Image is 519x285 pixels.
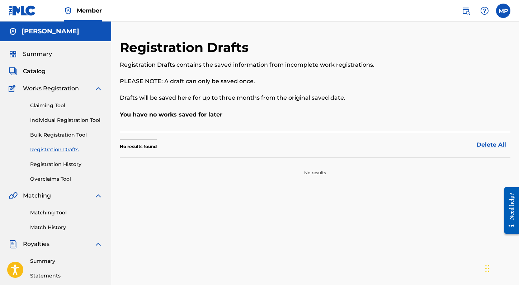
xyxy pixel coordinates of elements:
[120,77,421,86] p: PLEASE NOTE: A draft can only be saved once.
[94,240,103,248] img: expand
[477,4,492,18] div: Help
[9,191,18,200] img: Matching
[30,102,103,109] a: Claiming Tool
[304,161,326,176] p: No results
[9,84,18,93] img: Works Registration
[477,141,510,149] a: Delete All
[459,4,473,18] a: Public Search
[9,50,17,58] img: Summary
[485,258,490,279] div: Drag
[23,67,46,76] span: Catalog
[480,6,489,15] img: help
[120,94,421,102] p: Drafts will be saved here for up to three months from the original saved date.
[23,50,52,58] span: Summary
[120,110,510,119] p: You have no works saved for later
[9,67,46,76] a: CatalogCatalog
[23,191,51,200] span: Matching
[120,39,252,56] h2: Registration Drafts
[77,6,102,15] span: Member
[94,191,103,200] img: expand
[120,61,421,69] p: Registration Drafts contains the saved information from incomplete work registrations.
[30,146,103,153] a: Registration Drafts
[30,161,103,168] a: Registration History
[30,209,103,217] a: Matching Tool
[64,6,72,15] img: Top Rightsholder
[22,27,79,35] h5: Madelyn Paquette
[30,272,103,280] a: Statements
[483,251,519,285] iframe: Chat Widget
[9,27,17,36] img: Accounts
[30,117,103,124] a: Individual Registration Tool
[30,131,103,139] a: Bulk Registration Tool
[9,5,36,16] img: MLC Logo
[496,4,510,18] div: User Menu
[30,224,103,231] a: Match History
[94,84,103,93] img: expand
[9,67,17,76] img: Catalog
[30,175,103,183] a: Overclaims Tool
[9,50,52,58] a: SummarySummary
[23,240,49,248] span: Royalties
[30,257,103,265] a: Summary
[23,84,79,93] span: Works Registration
[9,240,17,248] img: Royalties
[120,143,157,150] p: No results found
[499,182,519,239] iframe: Resource Center
[462,6,470,15] img: search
